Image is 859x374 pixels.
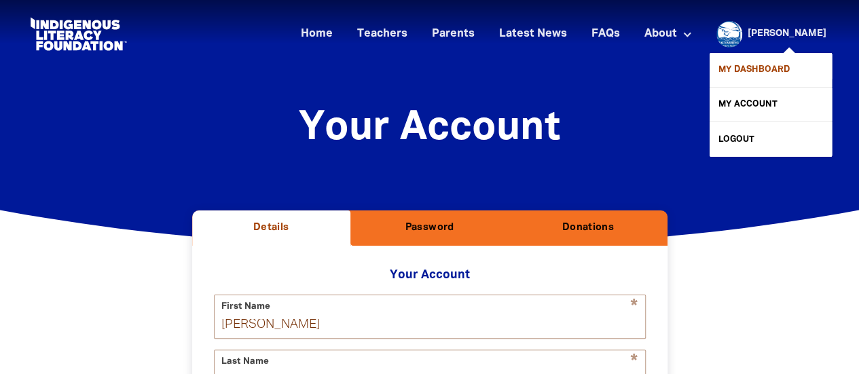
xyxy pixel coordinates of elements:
[299,110,560,147] span: Your Account
[361,221,498,235] h2: Password
[424,23,483,45] a: Parents
[293,23,341,45] a: Home
[748,29,826,39] a: [PERSON_NAME]
[636,23,700,45] a: About
[583,23,628,45] a: FAQs
[710,88,832,121] a: My Account
[710,53,832,87] a: My Dashboard
[519,221,656,235] h2: Donations
[491,23,575,45] a: Latest News
[214,267,646,284] h2: Your Account
[349,23,416,45] a: Teachers
[203,221,340,235] h2: Details
[509,210,667,246] button: Donations
[192,210,350,246] button: Details
[350,210,509,246] button: Password
[710,122,832,156] a: Logout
